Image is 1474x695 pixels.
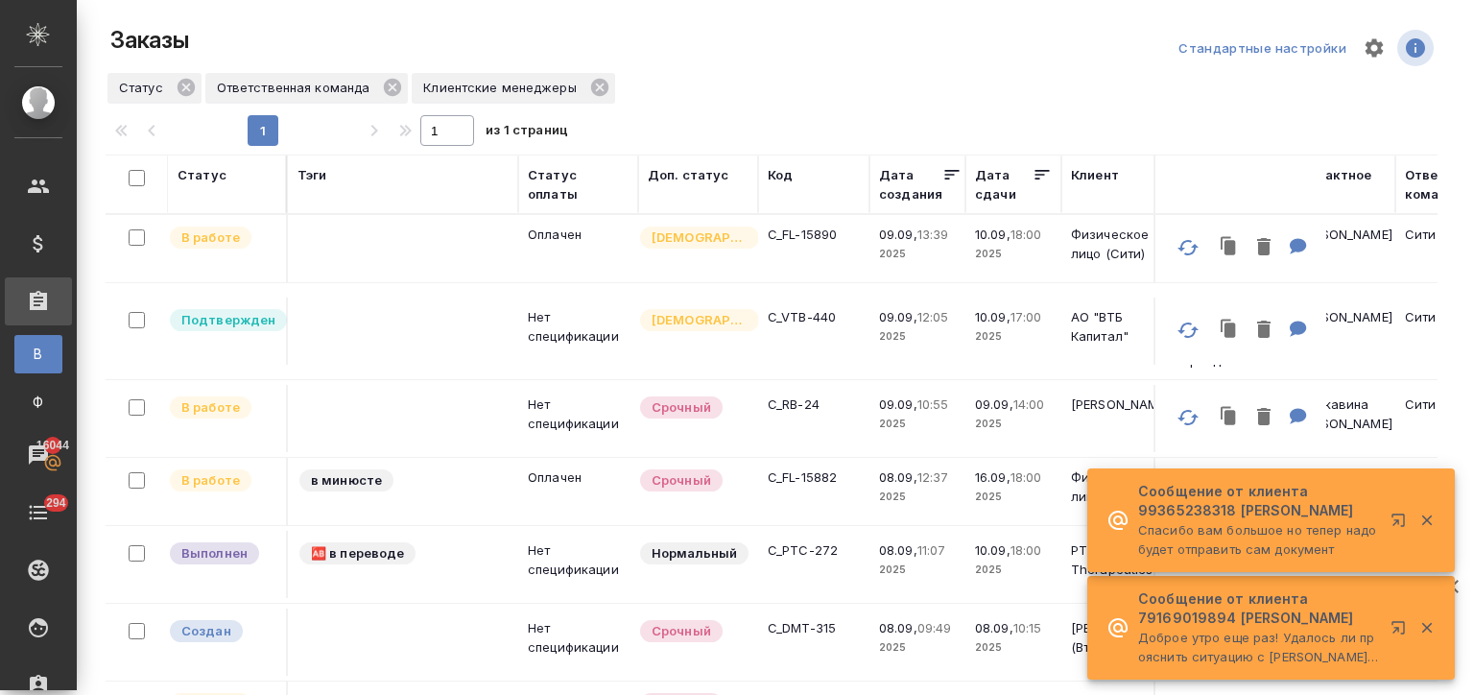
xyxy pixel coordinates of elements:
[638,618,749,644] div: Выставляется автоматически, если на указанный объем услуг необходимо больше времени в стандартном...
[879,487,956,506] p: 2025
[168,540,276,566] div: Выставляет ПМ после сдачи и проведения начислений. Последний этап для ПМа
[107,73,202,104] div: Статус
[879,637,956,657] p: 2025
[917,469,949,485] p: 12:37
[1071,225,1163,263] p: Физическое лицо (Сити)
[975,469,1010,485] p: 16.09,
[311,543,404,563] p: 🆎 в переводе
[768,395,860,414] p: C_RB-24
[168,618,276,644] div: Выставляется автоматически при создании заказа
[106,25,189,56] span: Заказы
[35,493,78,513] span: 294
[879,165,942,204] div: Дата создания
[768,165,793,184] div: Код
[1071,540,1163,579] p: PTC Therapeutics
[652,397,711,417] p: Срочный
[879,414,956,433] p: 2025
[14,335,62,373] a: В
[181,397,240,417] p: В работе
[1182,293,1274,370] p: ООО "Сырьевые Товары Трейдинг"
[1284,215,1395,282] td: [PERSON_NAME]
[1071,467,1163,506] p: Физическое лицо (Сити)
[1010,542,1042,558] p: 18:00
[975,414,1052,433] p: 2025
[638,225,749,251] div: Выставляется автоматически для первых 3 заказов нового контактного лица. Особое внимание
[975,560,1052,579] p: 2025
[1211,398,1248,438] button: Клонировать
[975,227,1010,242] p: 10.09,
[412,73,614,104] div: Клиентские менеджеры
[518,609,638,676] td: Нет спецификации
[518,298,638,365] td: Нет спецификации
[879,469,917,485] p: 08.09,
[917,396,949,412] p: 10:55
[1165,395,1211,441] button: Обновить
[168,467,276,493] div: Выставляет ПМ после принятия заказа от КМа
[1351,25,1397,71] span: Настроить таблицу
[652,310,748,329] p: [DEMOGRAPHIC_DATA]
[1138,482,1378,520] p: Сообщение от клиента 99365238318 [PERSON_NAME]
[652,543,737,563] p: Нормальный
[975,165,1033,204] div: Дата сдачи
[181,543,248,563] p: Выполнен
[5,489,72,537] a: 294
[879,560,956,579] p: 2025
[1284,458,1395,525] td: [PERSON_NAME]
[638,540,749,566] div: Статус по умолчанию для стандартных заказов
[178,165,226,184] div: Статус
[1071,307,1163,346] p: АО "ВТБ Капитал"
[652,470,711,490] p: Срочный
[297,165,327,184] div: Тэги
[518,458,638,525] td: Оплачен
[1013,620,1042,635] p: 10:15
[1165,307,1211,353] button: Обновить
[917,309,949,324] p: 12:05
[528,165,629,204] div: Статус оплаты
[311,470,382,490] p: в минюсте
[24,345,53,364] span: В
[181,310,275,329] p: Подтвержден
[975,396,1013,412] p: 09.09,
[1379,609,1425,655] button: Открыть в новой вкладке
[1397,30,1438,66] span: Посмотреть информацию
[879,326,956,346] p: 2025
[768,307,860,326] p: C_VTB-440
[638,467,749,493] div: Выставляется автоматически, если на указанный объем услуг необходимо больше времени в стандартном...
[652,621,711,640] p: Срочный
[638,395,749,420] div: Выставляется автоматически, если на указанный объем услуг необходимо больше времени в стандартном...
[975,620,1013,635] p: 08.09,
[975,487,1052,506] p: 2025
[975,542,1010,558] p: 10.09,
[975,637,1052,657] p: 2025
[205,73,409,104] div: Ответственная команда
[181,470,240,490] p: В работе
[1284,298,1395,365] td: [PERSON_NAME]
[975,326,1052,346] p: 2025
[879,227,917,242] p: 09.09,
[518,385,638,452] td: Нет спецификации
[879,620,917,635] p: 08.09,
[181,228,240,247] p: В работе
[768,618,860,637] p: C_DMT-315
[1010,469,1042,485] p: 18:00
[1284,385,1395,452] td: Трускавина [PERSON_NAME]
[879,309,917,324] p: 09.09,
[768,225,860,244] p: C_FL-15890
[119,78,170,97] p: Статус
[768,467,860,487] p: C_FL-15882
[917,227,949,242] p: 13:39
[1013,396,1045,412] p: 14:00
[14,383,62,421] a: Ф
[518,531,638,598] td: Нет спецификации
[168,225,276,251] div: Выставляет ПМ после принятия заказа от КМа
[1010,227,1042,242] p: 18:00
[768,540,860,560] p: C_PTC-272
[652,228,748,247] p: [DEMOGRAPHIC_DATA]
[217,78,377,97] p: Ответственная команда
[1248,311,1280,350] button: Удалить
[917,542,946,558] p: 11:07
[1248,228,1280,268] button: Удалить
[1407,512,1446,529] button: Закрыть
[1138,589,1378,628] p: Сообщение от клиента 79169019894 [PERSON_NAME]
[1407,619,1446,636] button: Закрыть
